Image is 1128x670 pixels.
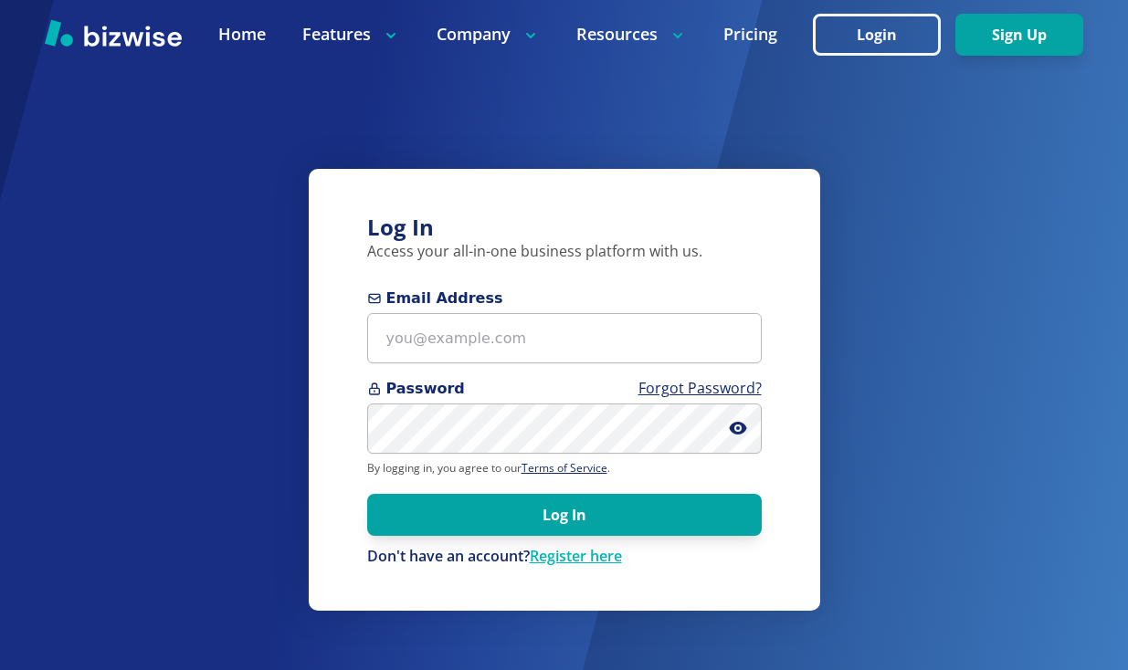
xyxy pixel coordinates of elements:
a: Home [218,23,266,46]
button: Sign Up [955,14,1083,56]
span: Password [367,378,762,400]
p: Don't have an account? [367,547,762,567]
button: Login [813,14,941,56]
a: Forgot Password? [638,378,762,398]
img: Bizwise Logo [45,19,182,47]
span: Email Address [367,288,762,309]
a: Pricing [723,23,777,46]
p: Features [302,23,400,46]
p: Access your all-in-one business platform with us. [367,242,762,262]
a: Sign Up [955,26,1083,44]
h3: Log In [367,213,762,243]
div: Don't have an account?Register here [367,547,762,567]
a: Register here [530,546,622,566]
p: Resources [576,23,687,46]
a: Login [813,26,955,44]
p: By logging in, you agree to our . [367,461,762,476]
button: Log In [367,494,762,536]
p: Company [437,23,540,46]
input: you@example.com [367,313,762,363]
a: Terms of Service [522,460,607,476]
